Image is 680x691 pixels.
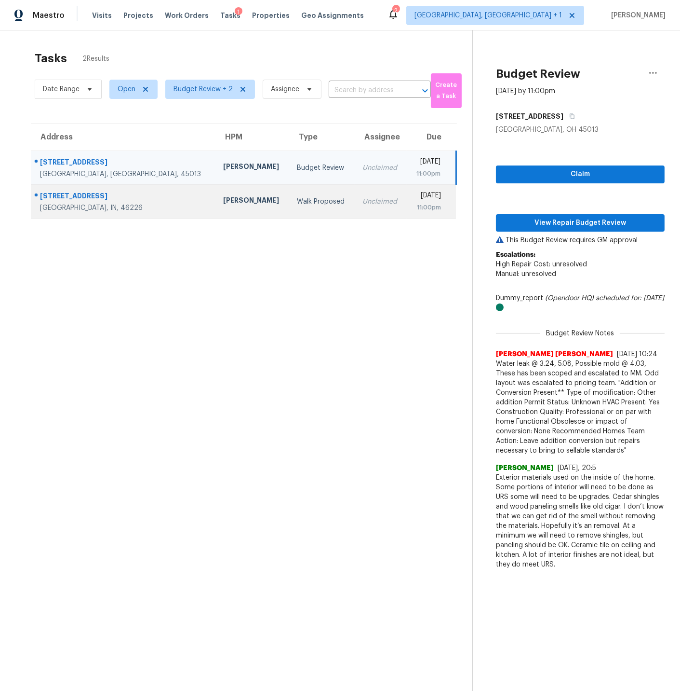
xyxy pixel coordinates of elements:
[496,261,587,268] span: High Repair Cost: unresolved
[496,69,580,79] h2: Budget Review
[92,11,112,20] span: Visits
[496,293,665,313] div: Dummy_report
[496,463,554,473] span: [PERSON_NAME]
[545,295,594,302] i: (Opendoor HQ)
[362,197,399,207] div: Unclaimed
[123,11,153,20] span: Projects
[392,6,399,15] div: 2
[414,191,441,203] div: [DATE]
[496,235,665,245] p: This Budget Review requires GM approval
[496,349,613,359] span: [PERSON_NAME] [PERSON_NAME]
[418,84,432,97] button: Open
[223,195,282,207] div: [PERSON_NAME]
[223,162,282,174] div: [PERSON_NAME]
[35,54,67,63] h2: Tasks
[362,163,399,173] div: Unclaimed
[33,11,65,20] span: Maestro
[407,124,456,151] th: Due
[596,295,664,302] i: scheduled for: [DATE]
[540,329,620,338] span: Budget Review Notes
[271,84,299,94] span: Assignee
[414,157,440,169] div: [DATE]
[329,83,404,98] input: Search by address
[431,73,462,108] button: Create a Task
[40,157,208,169] div: [STREET_ADDRESS]
[220,12,240,19] span: Tasks
[617,351,657,358] span: [DATE] 10:24
[496,251,535,258] b: Escalations:
[496,166,665,183] button: Claim
[40,203,208,213] div: [GEOGRAPHIC_DATA], IN, 46226
[496,111,563,121] h5: [STREET_ADDRESS]
[496,359,665,456] span: Water leak @ 3.24, 5.08, Possible mold @ 4.03, These has been scoped and escalated to MM. Odd lay...
[297,163,347,173] div: Budget Review
[215,124,290,151] th: HPM
[252,11,290,20] span: Properties
[504,217,657,229] span: View Repair Budget Review
[496,125,665,135] div: [GEOGRAPHIC_DATA], OH 45013
[563,108,576,125] button: Copy Address
[355,124,407,151] th: Assignee
[607,11,666,20] span: [PERSON_NAME]
[173,84,233,94] span: Budget Review + 2
[496,271,556,277] span: Manual: unresolved
[504,168,657,180] span: Claim
[118,84,135,94] span: Open
[31,124,215,151] th: Address
[235,7,242,17] div: 1
[165,11,209,20] span: Work Orders
[496,473,665,569] span: Exterior materials used on the inside of the home. Some portions of interior will need to be done...
[414,203,441,212] div: 11:00pm
[40,191,208,203] div: [STREET_ADDRESS]
[40,169,208,179] div: [GEOGRAPHIC_DATA], [GEOGRAPHIC_DATA], 45013
[496,86,555,96] div: [DATE] by 11:00pm
[436,80,457,102] span: Create a Task
[558,465,596,471] span: [DATE], 20:5
[289,124,355,151] th: Type
[301,11,364,20] span: Geo Assignments
[496,214,665,232] button: View Repair Budget Review
[43,84,80,94] span: Date Range
[297,197,347,207] div: Walk Proposed
[414,11,562,20] span: [GEOGRAPHIC_DATA], [GEOGRAPHIC_DATA] + 1
[82,54,109,64] span: 2 Results
[414,169,440,179] div: 11:00pm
